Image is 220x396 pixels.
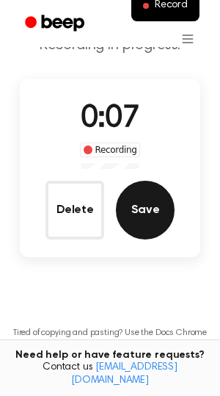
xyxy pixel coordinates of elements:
button: Delete Audio Record [45,181,104,240]
button: Open menu [170,21,205,57]
p: Tired of copying and pasting? Use the Docs Chrome Extension to insert your recordings without cop... [12,328,208,361]
div: Recording [80,143,141,157]
span: Contact us [9,361,211,387]
span: 0:07 [81,104,139,134]
a: Beep [15,10,98,38]
a: [EMAIL_ADDRESS][DOMAIN_NAME] [71,362,177,386]
button: Save Audio Record [116,181,175,240]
